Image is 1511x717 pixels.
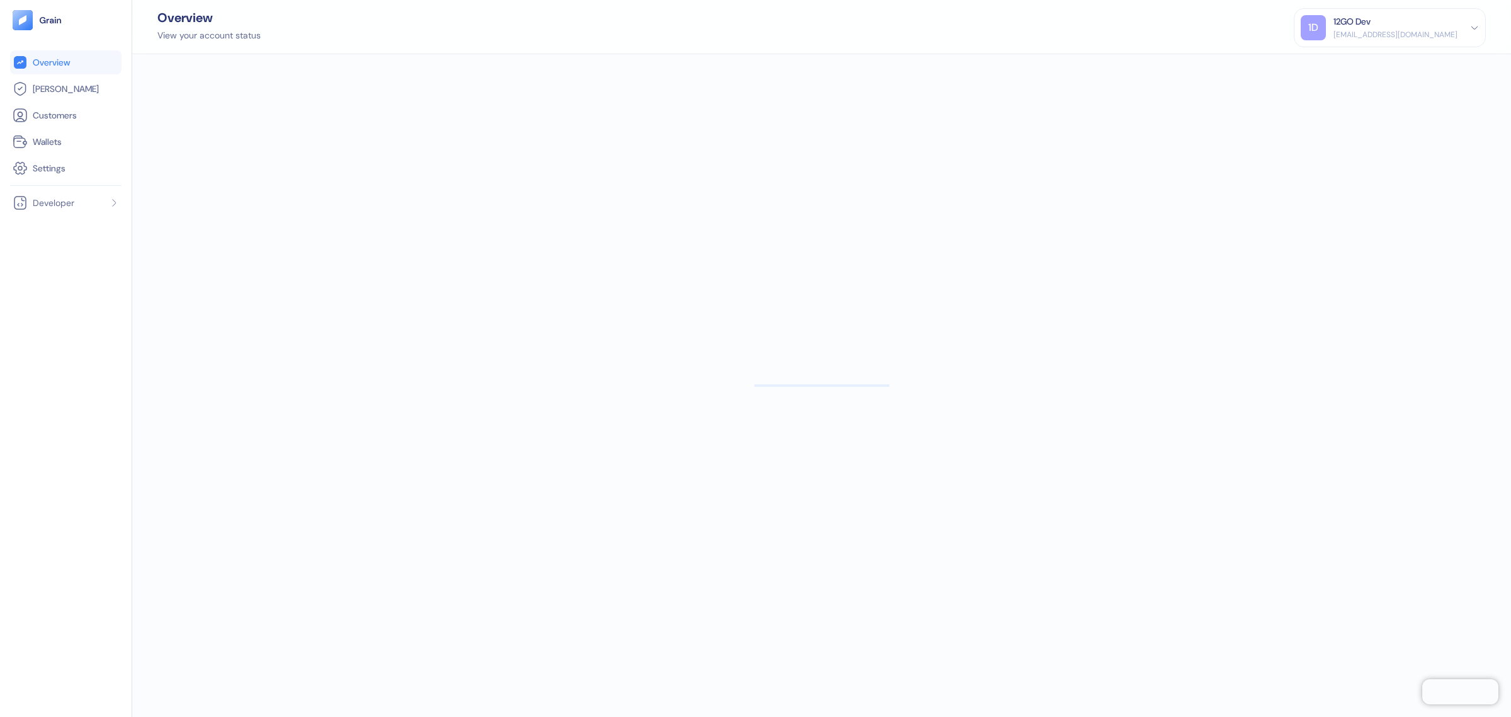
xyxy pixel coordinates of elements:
div: 12GO Dev [1333,15,1371,28]
div: Overview [157,11,261,24]
span: Wallets [33,135,62,148]
iframe: Chatra live chat [1422,679,1498,704]
div: View your account status [157,29,261,42]
span: Developer [33,197,74,209]
span: Overview [33,56,70,69]
div: 1D [1301,15,1326,40]
a: Settings [13,161,119,176]
img: logo-tablet-V2.svg [13,10,33,30]
span: [PERSON_NAME] [33,83,99,95]
a: Customers [13,108,119,123]
a: Overview [13,55,119,70]
a: Wallets [13,134,119,149]
div: [EMAIL_ADDRESS][DOMAIN_NAME] [1333,29,1457,40]
span: Settings [33,162,65,175]
img: logo [39,16,62,25]
span: Customers [33,109,77,122]
a: [PERSON_NAME] [13,81,119,96]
